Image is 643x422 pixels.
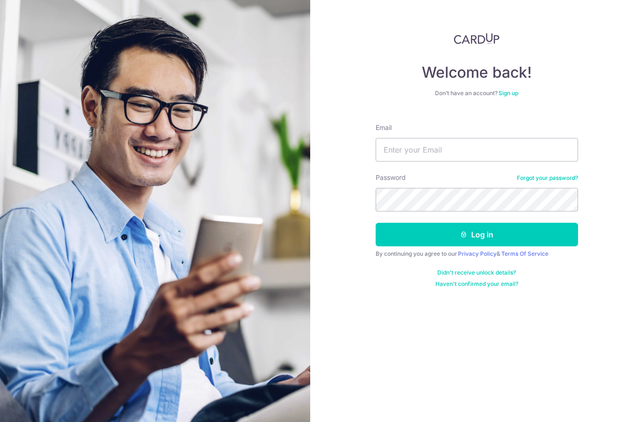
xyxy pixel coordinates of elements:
h4: Welcome back! [376,63,578,82]
a: Didn't receive unlock details? [437,269,516,276]
a: Forgot your password? [517,174,578,182]
img: CardUp Logo [454,33,500,44]
a: Haven't confirmed your email? [435,280,518,288]
label: Email [376,123,392,132]
a: Sign up [498,89,518,97]
button: Log in [376,223,578,246]
div: By continuing you agree to our & [376,250,578,258]
label: Password [376,173,406,182]
a: Terms Of Service [501,250,548,257]
a: Privacy Policy [458,250,497,257]
div: Don’t have an account? [376,89,578,97]
input: Enter your Email [376,138,578,162]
